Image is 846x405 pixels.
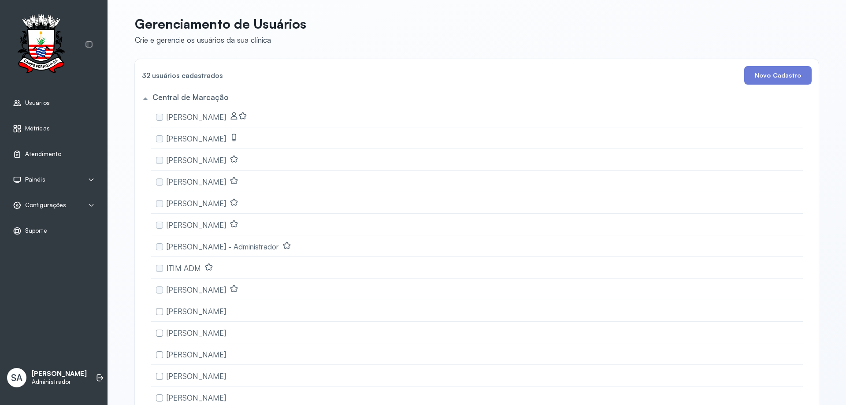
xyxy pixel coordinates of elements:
a: Métricas [13,124,95,133]
p: Gerenciamento de Usuários [135,16,306,32]
div: Crie e gerencie os usuários da sua clínica [135,35,306,45]
span: [PERSON_NAME] [167,372,226,381]
img: Logotipo do estabelecimento [9,14,73,75]
p: Administrador [32,378,87,386]
h4: 32 usuários cadastrados [142,69,223,82]
span: [PERSON_NAME] [167,177,226,186]
a: Atendimento [13,150,95,159]
span: [PERSON_NAME] [167,350,226,359]
span: [PERSON_NAME] [167,156,226,165]
span: [PERSON_NAME] [167,112,226,122]
span: Atendimento [25,150,61,158]
span: [PERSON_NAME] [167,220,226,230]
span: Configurações [25,201,66,209]
a: Usuários [13,99,95,108]
span: [PERSON_NAME] - Administrador [167,242,279,251]
h5: Central de Marcação [152,93,228,102]
span: [PERSON_NAME] [167,285,226,294]
span: [PERSON_NAME] [167,307,226,316]
p: [PERSON_NAME] [32,370,87,378]
span: Suporte [25,227,47,234]
span: [PERSON_NAME] [167,393,226,402]
span: [PERSON_NAME] [167,199,226,208]
button: Novo Cadastro [744,66,812,85]
span: Métricas [25,125,50,132]
span: Painéis [25,176,45,183]
span: ITIM ADM [167,264,201,273]
span: [PERSON_NAME] [167,328,226,338]
span: [PERSON_NAME] [167,134,226,143]
span: Usuários [25,99,50,107]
